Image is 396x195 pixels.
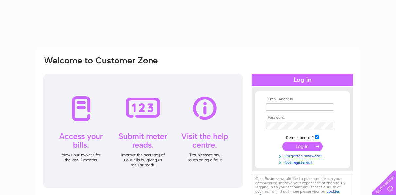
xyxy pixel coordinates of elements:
th: Email Address: [264,97,340,102]
a: Not registered? [266,159,340,165]
td: Remember me? [264,134,340,140]
a: Forgotten password? [266,152,340,159]
th: Password: [264,115,340,120]
input: Submit [282,142,323,151]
